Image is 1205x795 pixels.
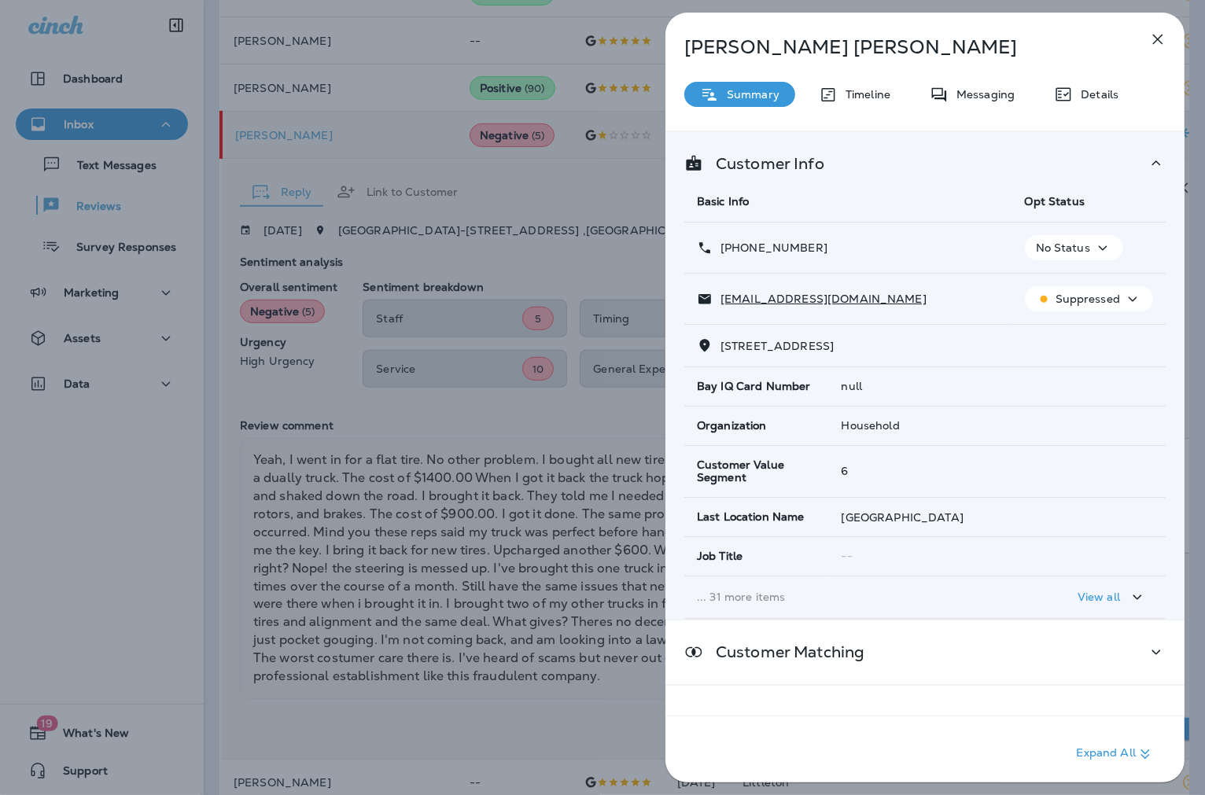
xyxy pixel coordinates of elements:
p: View all [1078,591,1120,603]
span: -- [842,549,853,563]
button: View all [1071,583,1153,612]
span: Job Title [697,550,743,563]
p: Expand All [1077,745,1155,764]
span: Last Location Name [697,510,805,524]
p: Timeline [838,88,890,101]
button: Suppressed [1025,286,1153,311]
p: [PERSON_NAME] [PERSON_NAME] [684,36,1114,58]
span: [GEOGRAPHIC_DATA] [842,510,964,524]
p: [EMAIL_ADDRESS][DOMAIN_NAME] [713,293,927,305]
p: [PHONE_NUMBER] [713,241,827,254]
p: Summary [719,88,779,101]
span: null [842,379,863,393]
span: Basic Info [697,194,749,208]
button: No Status [1025,235,1123,260]
span: Organization [697,419,767,432]
p: Details [1073,88,1118,101]
span: Bay IQ Card Number [697,380,811,393]
span: Customer Value Segment [697,458,816,485]
p: Messaging [949,88,1015,101]
p: Customer Matching [703,646,864,658]
p: No Status [1036,241,1090,254]
p: Customer Info [703,157,824,170]
button: Add to Static Segment [1115,708,1147,739]
button: Expand All [1070,740,1161,768]
span: [STREET_ADDRESS] [720,339,834,353]
p: ... 31 more items [697,591,1000,603]
span: 6 [842,464,849,478]
span: Household [842,418,900,432]
span: Opt Status [1025,194,1085,208]
p: Suppressed [1056,293,1120,305]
